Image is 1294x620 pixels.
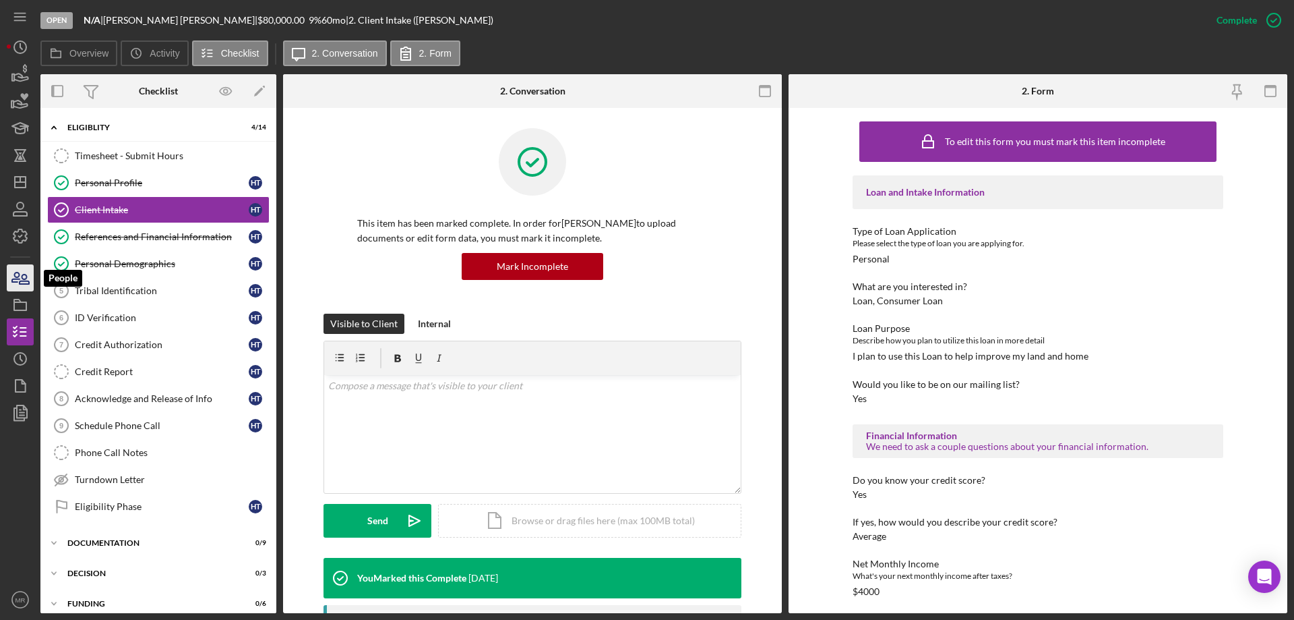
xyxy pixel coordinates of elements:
[121,40,188,66] button: Activity
[47,196,270,223] a: Client IntakeHT
[249,257,262,271] div: H T
[7,586,34,613] button: MR
[47,358,270,385] a: Credit ReportHT
[75,393,249,404] div: Acknowledge and Release of Info
[497,253,568,280] div: Mark Incomplete
[853,379,1223,390] div: Would you like to be on our mailing list?
[75,420,249,431] div: Schedule Phone Call
[249,365,262,378] div: H T
[853,226,1223,237] div: Type of Loan Application
[47,304,270,331] a: 6ID VerificationHT
[853,517,1223,528] div: If yes, how would you describe your credit score?
[330,314,398,334] div: Visible to Client
[419,48,452,59] label: 2. Form
[47,142,270,169] a: Timesheet - Submit Hours
[103,15,257,26] div: [PERSON_NAME] [PERSON_NAME] |
[1216,7,1257,34] div: Complete
[75,150,269,161] div: Timesheet - Submit Hours
[75,474,269,485] div: Turndown Letter
[242,569,266,577] div: 0 / 3
[853,586,880,597] div: $4000
[853,295,943,306] div: Loan, Consumer Loan
[47,169,270,196] a: Personal ProfileHT
[249,311,262,325] div: H T
[75,312,249,323] div: ID Verification
[323,314,404,334] button: Visible to Client
[321,15,346,26] div: 60 mo
[84,15,103,26] div: |
[47,493,270,520] a: Eligibility PhaseHT
[853,254,890,264] div: Personal
[67,600,233,608] div: Funding
[47,439,270,466] a: Phone Call Notes
[357,216,708,246] p: This item has been marked complete. In order for [PERSON_NAME] to upload documents or edit form d...
[75,177,249,188] div: Personal Profile
[59,395,63,403] tspan: 8
[249,392,262,405] div: H T
[309,15,321,26] div: 9 %
[853,569,1223,583] div: What's your next monthly income after taxes?
[59,287,63,295] tspan: 5
[75,339,249,350] div: Credit Authorization
[69,48,109,59] label: Overview
[192,40,268,66] button: Checklist
[84,14,100,26] b: N/A
[249,338,262,351] div: H T
[866,430,1210,441] div: Financial Information
[75,447,269,458] div: Phone Call Notes
[866,441,1210,452] div: We need to ask a couple questions about your financial information.
[1203,7,1287,34] button: Complete
[283,40,387,66] button: 2. Conversation
[853,351,1088,362] div: I plan to use this Loan to help improve my land and home
[75,258,249,269] div: Personal Demographics
[47,277,270,304] a: 5Tribal IdentificationHT
[853,393,867,404] div: Yes
[47,385,270,412] a: 8Acknowledge and Release of InfoHT
[468,573,498,584] time: 2025-07-07 14:04
[462,253,603,280] button: Mark Incomplete
[500,86,565,96] div: 2. Conversation
[150,48,179,59] label: Activity
[853,489,867,500] div: Yes
[16,596,26,604] text: MR
[1248,561,1281,593] div: Open Intercom Messenger
[257,15,309,26] div: $80,000.00
[945,136,1165,147] div: To edit this form you must mark this item incomplete
[67,539,233,547] div: Documentation
[221,48,259,59] label: Checklist
[853,237,1223,250] div: Please select the type of loan you are applying for.
[139,86,178,96] div: Checklist
[67,123,233,132] div: Eligiblity
[47,250,270,277] a: Personal DemographicsHT
[357,573,466,584] div: You Marked this Complete
[75,204,249,215] div: Client Intake
[75,366,249,377] div: Credit Report
[249,230,262,244] div: H T
[866,187,1210,198] div: Loan and Intake Information
[390,40,460,66] button: 2. Form
[411,314,458,334] button: Internal
[47,412,270,439] a: 9Schedule Phone CallHT
[59,314,63,322] tspan: 6
[47,331,270,358] a: 7Credit AuthorizationHT
[853,334,1223,347] div: Describe how you plan to utilize this loan in more detail
[47,466,270,493] a: Turndown Letter
[242,123,266,132] div: 4 / 14
[59,422,63,430] tspan: 9
[249,176,262,190] div: H T
[249,419,262,432] div: H T
[242,600,266,608] div: 0 / 6
[853,475,1223,486] div: Do you know your credit score?
[59,341,63,349] tspan: 7
[853,559,1223,569] div: Net Monthly Income
[40,40,117,66] button: Overview
[853,531,886,542] div: Average
[346,15,493,26] div: | 2. Client Intake ([PERSON_NAME])
[249,284,262,298] div: H T
[418,314,451,334] div: Internal
[249,203,262,217] div: H T
[853,281,1223,292] div: What are you interested in?
[67,569,233,577] div: Decision
[47,223,270,250] a: References and Financial InformationHT
[853,323,1223,334] div: Loan Purpose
